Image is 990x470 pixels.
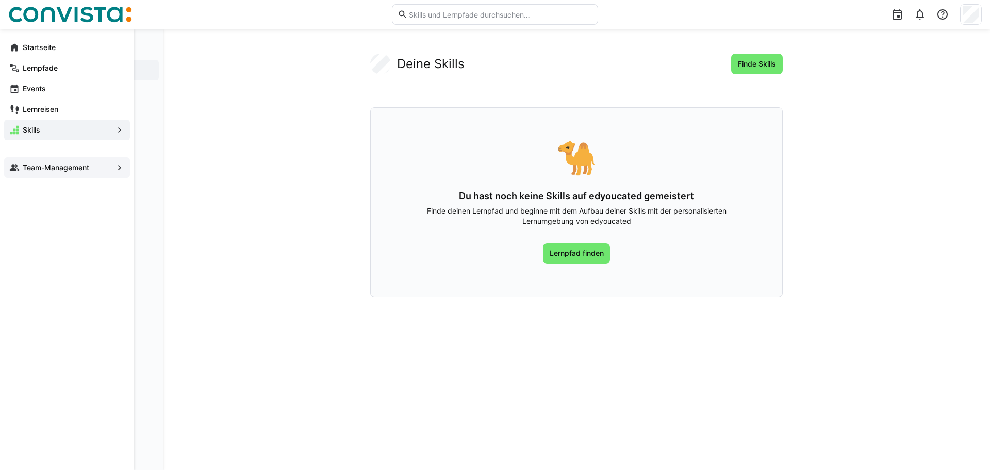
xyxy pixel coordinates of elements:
[548,248,605,258] span: Lernpfad finden
[543,243,610,264] a: Lernpfad finden
[731,54,783,74] button: Finde Skills
[404,190,749,202] h3: Du hast noch keine Skills auf edyoucated gemeistert
[736,59,778,69] span: Finde Skills
[404,141,749,174] div: 🐪
[397,56,465,72] h2: Deine Skills
[404,206,749,226] p: Finde deinen Lernpfad und beginne mit dem Aufbau deiner Skills mit der personalisierten Lernumgeb...
[408,10,592,19] input: Skills und Lernpfade durchsuchen…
